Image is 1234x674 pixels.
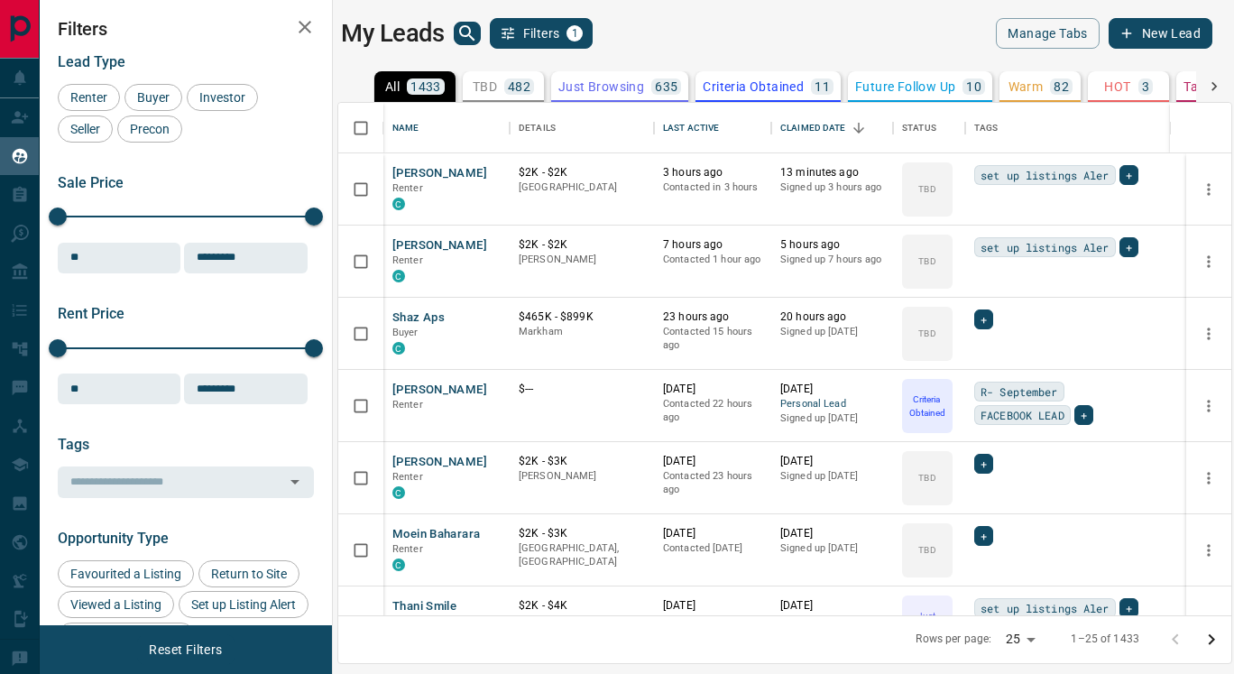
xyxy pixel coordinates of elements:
[58,591,174,618] div: Viewed a Listing
[1195,248,1222,275] button: more
[918,471,935,485] p: TBD
[58,305,124,322] span: Rent Price
[918,543,935,557] p: TBD
[1195,392,1222,420] button: more
[490,18,594,49] button: Filters1
[392,399,423,411] span: Renter
[999,626,1042,652] div: 25
[1142,80,1149,93] p: 3
[663,598,762,614] p: [DATE]
[780,614,884,628] p: Signed up [DATE]
[117,115,182,143] div: Precon
[1195,176,1222,203] button: more
[904,609,951,636] p: Just Browsing
[1074,405,1093,425] div: +
[780,397,884,412] span: Personal Lead
[780,382,884,397] p: [DATE]
[780,454,884,469] p: [DATE]
[392,598,456,615] button: Thani Smile
[392,543,423,555] span: Renter
[780,598,884,614] p: [DATE]
[893,103,965,153] div: Status
[916,632,991,647] p: Rows per page:
[965,103,1171,153] div: Tags
[1195,537,1222,564] button: more
[974,526,993,546] div: +
[58,530,169,547] span: Opportunity Type
[1119,237,1138,257] div: +
[519,382,645,397] p: $---
[58,436,89,453] span: Tags
[519,325,645,339] p: Markham
[1195,320,1222,347] button: more
[179,591,308,618] div: Set up Listing Alert
[771,103,893,153] div: Claimed Date
[508,80,530,93] p: 482
[655,80,677,93] p: 635
[855,80,955,93] p: Future Follow Up
[904,392,951,420] p: Criteria Obtained
[519,253,645,267] p: [PERSON_NAME]
[780,325,884,339] p: Signed up [DATE]
[663,180,762,195] p: Contacted in 3 hours
[392,165,487,182] button: [PERSON_NAME]
[780,309,884,325] p: 20 hours ago
[519,598,645,614] p: $2K - $4K
[519,614,645,628] p: Markham
[519,103,556,153] div: Details
[663,309,762,325] p: 23 hours ago
[64,597,168,612] span: Viewed a Listing
[1193,622,1229,658] button: Go to next page
[392,309,445,327] button: Shaz Aps
[981,527,987,545] span: +
[981,599,1110,617] span: set up listings Aler
[663,382,762,397] p: [DATE]
[519,541,645,569] p: [GEOGRAPHIC_DATA], [GEOGRAPHIC_DATA]
[341,19,445,48] h1: My Leads
[58,84,120,111] div: Renter
[383,103,510,153] div: Name
[392,559,405,571] div: condos.ca
[1195,609,1222,636] button: more
[392,486,405,499] div: condos.ca
[663,253,762,267] p: Contacted 1 hour ago
[1109,18,1212,49] button: New Lead
[64,122,106,136] span: Seller
[1126,238,1132,256] span: +
[392,342,405,355] div: condos.ca
[780,411,884,426] p: Signed up [DATE]
[454,22,481,45] button: search button
[780,103,846,153] div: Claimed Date
[193,90,252,105] span: Investor
[780,180,884,195] p: Signed up 3 hours ago
[392,382,487,399] button: [PERSON_NAME]
[780,237,884,253] p: 5 hours ago
[654,103,771,153] div: Last Active
[392,454,487,471] button: [PERSON_NAME]
[558,80,644,93] p: Just Browsing
[902,103,936,153] div: Status
[918,182,935,196] p: TBD
[519,309,645,325] p: $465K - $899K
[392,254,423,266] span: Renter
[58,174,124,191] span: Sale Price
[64,567,188,581] span: Favourited a Listing
[918,327,935,340] p: TBD
[966,80,981,93] p: 10
[519,469,645,484] p: [PERSON_NAME]
[815,80,830,93] p: 11
[131,90,176,105] span: Buyer
[519,180,645,195] p: [GEOGRAPHIC_DATA]
[64,90,114,105] span: Renter
[473,80,497,93] p: TBD
[1081,406,1087,424] span: +
[1104,80,1130,93] p: HOT
[663,541,762,556] p: Contacted [DATE]
[981,406,1064,424] span: FACEBOOK LEAD
[780,526,884,541] p: [DATE]
[392,327,419,338] span: Buyer
[981,455,987,473] span: +
[1195,465,1222,492] button: more
[205,567,293,581] span: Return to Site
[918,254,935,268] p: TBD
